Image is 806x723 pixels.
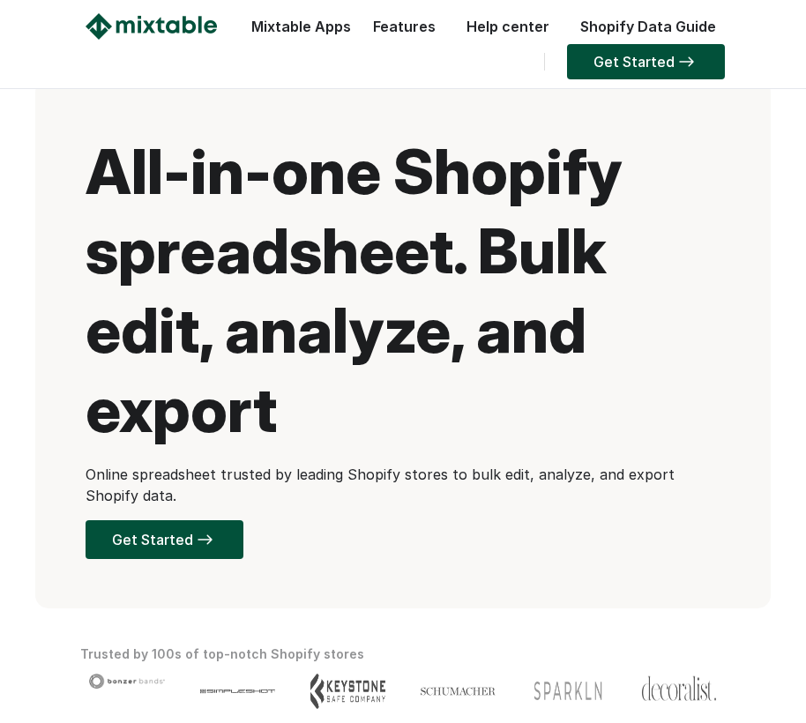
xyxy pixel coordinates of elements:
a: Features [364,18,444,35]
img: arrow-right.svg [675,56,698,67]
img: Client logo [200,674,275,709]
a: Help center [458,18,558,35]
img: arrow-right.svg [193,534,217,545]
a: Get Started [86,520,243,559]
p: Online spreadsheet trusted by leading Shopify stores to bulk edit, analyze, and export Shopify data. [86,464,720,506]
a: Shopify Data Guide [571,18,725,35]
div: Mixtable Apps [243,13,351,48]
img: Client logo [531,674,606,709]
img: Client logo [310,674,385,709]
img: Client logo [89,674,164,689]
div: Trusted by 100s of top-notch Shopify stores [80,644,725,665]
img: Mixtable logo [86,13,217,40]
img: Client logo [421,674,496,709]
img: Client logo [641,674,716,704]
a: Get Started [567,44,725,79]
h1: All-in-one Shopify spreadsheet. Bulk edit, analyze, and export [86,132,720,450]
